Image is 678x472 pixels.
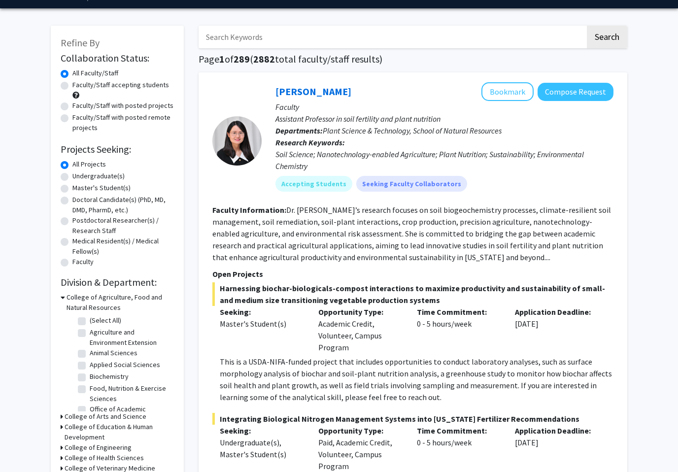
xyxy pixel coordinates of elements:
h3: College of Arts and Science [65,411,146,422]
p: Time Commitment: [417,306,501,318]
iframe: Chat [7,428,42,465]
mat-chip: Seeking Faculty Collaborators [356,176,467,192]
h3: College of Agriculture, Food and Natural Resources [67,292,174,313]
label: Master's Student(s) [72,183,131,193]
button: Compose Request to Xiaoping Xin [538,83,613,101]
h2: Projects Seeking: [61,143,174,155]
h2: Collaboration Status: [61,52,174,64]
div: 0 - 5 hours/week [409,306,508,353]
div: Master's Student(s) [220,318,304,330]
label: Faculty [72,257,94,267]
p: This is a USDA-NIFA-funded project that includes opportunities to conduct laboratory analyses, su... [220,356,613,403]
div: [DATE] [508,306,606,353]
p: Opportunity Type: [318,425,402,437]
h3: College of Education & Human Development [65,422,174,442]
label: Animal Sciences [90,348,137,358]
p: Faculty [275,101,613,113]
b: Research Keywords: [275,137,345,147]
span: Harnessing biochar-biologicals-compost interactions to maximize productivity and sustainability o... [212,282,613,306]
label: Food, Nutrition & Exercise Sciences [90,383,171,404]
fg-read-more: Dr. [PERSON_NAME]’s research focuses on soil biogeochemistry processes, climate-resilient soil ma... [212,205,611,262]
label: Doctoral Candidate(s) (PhD, MD, DMD, PharmD, etc.) [72,195,174,215]
a: [PERSON_NAME] [275,85,351,98]
div: Undergraduate(s), Master's Student(s) [220,437,304,460]
label: Faculty/Staff with posted projects [72,101,173,111]
p: Seeking: [220,425,304,437]
span: Integrating Biological Nitrogen Management Systems into [US_STATE] Fertilizer Recommendations [212,413,613,425]
label: Medical Resident(s) / Medical Fellow(s) [72,236,174,257]
label: All Faculty/Staff [72,68,118,78]
label: Undergraduate(s) [72,171,125,181]
h3: College of Engineering [65,442,132,453]
b: Faculty Information: [212,205,286,215]
div: 0 - 5 hours/week [409,425,508,472]
span: 1 [219,53,225,65]
p: Opportunity Type: [318,306,402,318]
p: Application Deadline: [515,306,599,318]
p: Time Commitment: [417,425,501,437]
label: Faculty/Staff accepting students [72,80,169,90]
label: Office of Academic Programs [90,404,171,425]
div: [DATE] [508,425,606,472]
div: Paid, Academic Credit, Volunteer, Campus Program [311,425,409,472]
h1: Page of ( total faculty/staff results) [199,53,627,65]
span: 289 [234,53,250,65]
label: Postdoctoral Researcher(s) / Research Staff [72,215,174,236]
label: Biochemistry [90,371,129,382]
span: 2882 [253,53,275,65]
label: Applied Social Sciences [90,360,160,370]
label: All Projects [72,159,106,169]
h3: College of Health Sciences [65,453,144,463]
span: Refine By [61,36,100,49]
p: Open Projects [212,268,613,280]
button: Add Xiaoping Xin to Bookmarks [481,82,534,101]
p: Application Deadline: [515,425,599,437]
input: Search Keywords [199,26,585,48]
span: Plant Science & Technology, School of Natural Resources [323,126,502,135]
mat-chip: Accepting Students [275,176,352,192]
label: (Select All) [90,315,121,326]
h2: Division & Department: [61,276,174,288]
p: Assistant Professor in soil fertility and plant nutrition [275,113,613,125]
div: Academic Credit, Volunteer, Campus Program [311,306,409,353]
p: Seeking: [220,306,304,318]
div: Soil Science; Nanotechnology-enabled Agriculture; Plant Nutrition; Sustainability; Environmental ... [275,148,613,172]
label: Faculty/Staff with posted remote projects [72,112,174,133]
button: Search [587,26,627,48]
b: Departments: [275,126,323,135]
label: Agriculture and Environment Extension [90,327,171,348]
